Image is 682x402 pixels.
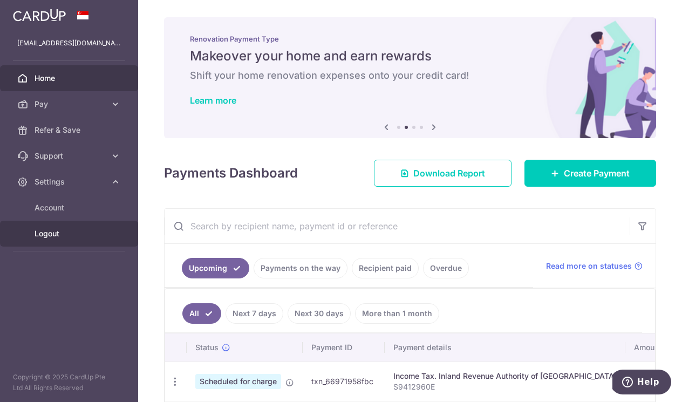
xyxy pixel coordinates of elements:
[35,99,106,110] span: Pay
[385,333,625,362] th: Payment details
[190,69,630,82] h6: Shift your home renovation expenses onto your credit card!
[35,125,106,135] span: Refer & Save
[195,374,281,389] span: Scheduled for charge
[35,228,106,239] span: Logout
[612,370,671,397] iframe: Opens a widget where you can find more information
[546,261,632,271] span: Read more on statuses
[35,73,106,84] span: Home
[393,381,617,392] p: S9412960E
[546,261,643,271] a: Read more on statuses
[288,303,351,324] a: Next 30 days
[374,160,511,187] a: Download Report
[165,209,630,243] input: Search by recipient name, payment id or reference
[164,163,298,183] h4: Payments Dashboard
[254,258,347,278] a: Payments on the way
[226,303,283,324] a: Next 7 days
[303,333,385,362] th: Payment ID
[352,258,419,278] a: Recipient paid
[190,47,630,65] h5: Makeover your home and earn rewards
[182,258,249,278] a: Upcoming
[190,95,236,106] a: Learn more
[423,258,469,278] a: Overdue
[182,303,221,324] a: All
[413,167,485,180] span: Download Report
[303,362,385,401] td: txn_66971958fbc
[190,35,630,43] p: Renovation Payment Type
[355,303,439,324] a: More than 1 month
[164,17,656,138] img: Renovation banner
[564,167,630,180] span: Create Payment
[524,160,656,187] a: Create Payment
[35,176,106,187] span: Settings
[35,151,106,161] span: Support
[35,202,106,213] span: Account
[17,38,121,49] p: [EMAIL_ADDRESS][DOMAIN_NAME]
[393,371,617,381] div: Income Tax. Inland Revenue Authority of [GEOGRAPHIC_DATA]
[634,342,661,353] span: Amount
[195,342,219,353] span: Status
[13,9,66,22] img: CardUp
